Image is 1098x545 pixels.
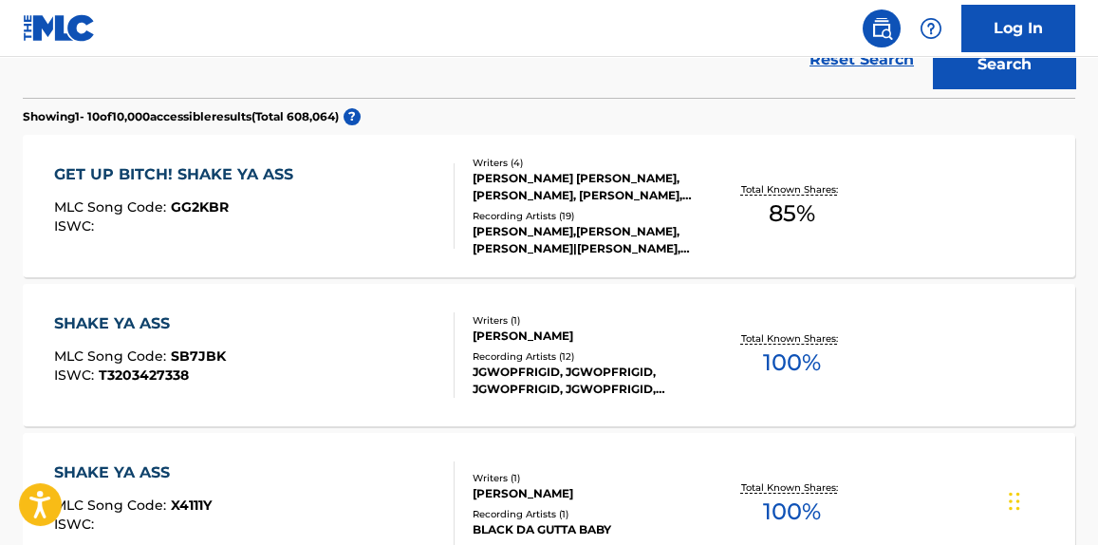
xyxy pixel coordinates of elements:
a: SHAKE YA ASSMLC Song Code:SB7JBKISWC:T3203427338Writers (1)[PERSON_NAME]Recording Artists (12)JGW... [23,284,1075,426]
div: SHAKE YA ASS [54,312,226,335]
span: MLC Song Code : [54,198,171,216]
div: [PERSON_NAME] [473,485,704,502]
div: Writers ( 4 ) [473,156,704,170]
p: Showing 1 - 10 of 10,000 accessible results (Total 608,064 ) [23,108,339,125]
span: GG2KBR [171,198,229,216]
span: T3203427338 [99,366,189,384]
span: ? [344,108,361,125]
div: Drag [1009,473,1020,530]
a: Reset Search [800,39,923,81]
span: MLC Song Code : [54,497,171,514]
span: 100 % [763,495,821,529]
img: help [920,17,942,40]
div: Recording Artists ( 19 ) [473,209,704,223]
span: ISWC : [54,366,99,384]
span: ISWC : [54,516,99,533]
div: [PERSON_NAME],[PERSON_NAME], [PERSON_NAME]|[PERSON_NAME], [PERSON_NAME], [PERSON_NAME], [PERSON_N... [473,223,704,257]
div: Writers ( 1 ) [473,471,704,485]
div: Writers ( 1 ) [473,313,704,328]
a: GET UP BITCH! SHAKE YA ASSMLC Song Code:GG2KBRISWC:Writers (4)[PERSON_NAME] [PERSON_NAME], [PERSO... [23,135,1075,277]
div: Help [912,9,950,47]
div: [PERSON_NAME] [PERSON_NAME], [PERSON_NAME], [PERSON_NAME], [PERSON_NAME] [473,170,704,204]
img: MLC Logo [23,14,96,42]
button: Search [933,41,1075,88]
div: JGWOPFRIGID, JGWOPFRIGID, JGWOPFRIGID, JGWOPFRIGID, JGWOPFRIGID [473,364,704,398]
div: Recording Artists ( 1 ) [473,507,704,521]
a: Log In [961,5,1075,52]
iframe: Chat Widget [1003,454,1098,545]
div: BLACK DA GUTTA BABY [473,521,704,538]
span: X4111Y [171,497,212,514]
div: GET UP BITCH! SHAKE YA ASS [54,163,303,186]
span: SB7JBK [171,348,226,365]
p: Total Known Shares: [741,480,843,495]
div: SHAKE YA ASS [54,461,212,484]
p: Total Known Shares: [741,182,843,197]
a: Public Search [863,9,901,47]
p: Total Known Shares: [741,331,843,346]
span: 85 % [769,197,815,231]
span: 100 % [763,346,821,380]
div: [PERSON_NAME] [473,328,704,345]
div: Recording Artists ( 12 ) [473,349,704,364]
span: MLC Song Code : [54,348,171,365]
img: search [870,17,893,40]
span: ISWC : [54,217,99,235]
